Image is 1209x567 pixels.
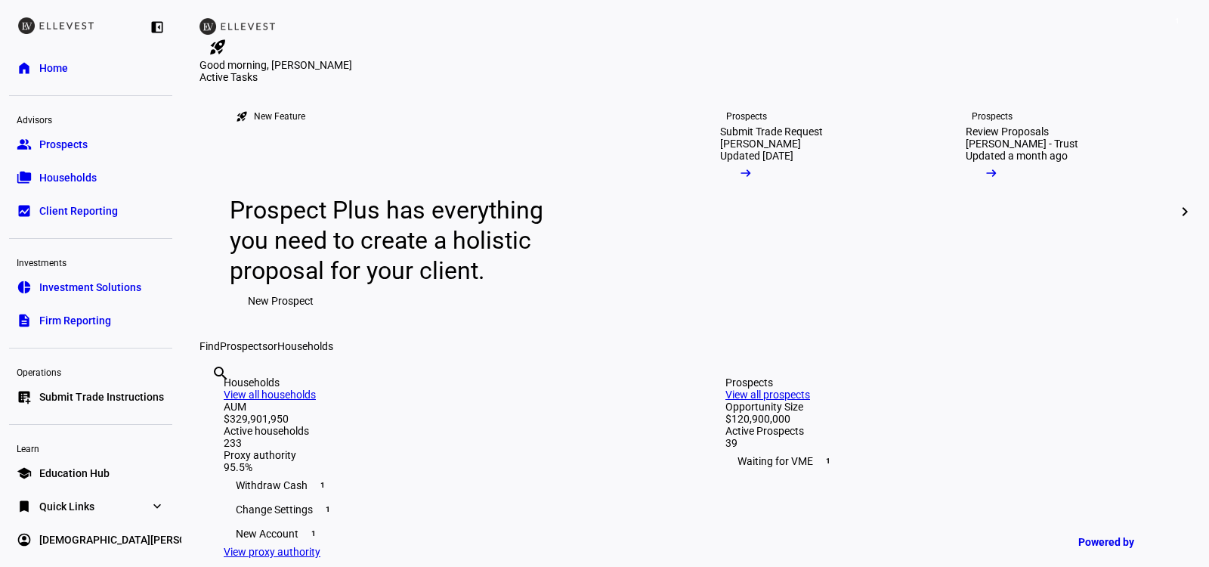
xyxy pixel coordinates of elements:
div: [PERSON_NAME] - Trust [966,138,1078,150]
div: Find or [199,340,1191,352]
div: Investments [9,251,172,272]
div: Prospects [725,376,1167,389]
div: Submit Trade Request [720,125,823,138]
div: New Feature [254,110,305,122]
span: New Prospect [248,286,314,316]
mat-icon: search [212,364,230,383]
span: 1 [1171,15,1183,27]
eth-mat-symbol: school [17,466,32,481]
div: Waiting for VME [725,449,1167,473]
div: Prospect Plus has everything you need to create a holistic proposal for your client. [230,195,574,286]
div: Active Prospects [725,425,1167,437]
eth-mat-symbol: folder_copy [17,170,32,185]
span: Prospects [39,137,88,152]
eth-mat-symbol: home [17,60,32,76]
div: Operations [9,361,172,382]
div: Learn [9,437,172,458]
div: Prospects [972,110,1013,122]
eth-mat-symbol: expand_more [150,499,165,514]
span: Home [39,60,68,76]
span: Submit Trade Instructions [39,389,164,404]
span: Client Reporting [39,203,118,218]
span: [DEMOGRAPHIC_DATA][PERSON_NAME] [39,532,231,547]
eth-mat-symbol: pie_chart [17,280,32,295]
span: Firm Reporting [39,313,111,328]
span: Households [277,340,333,352]
eth-mat-symbol: list_alt_add [17,389,32,404]
a: bid_landscapeClient Reporting [9,196,172,226]
div: Opportunity Size [725,401,1167,413]
div: 233 [224,437,665,449]
a: descriptionFirm Reporting [9,305,172,336]
mat-icon: rocket_launch [209,38,227,56]
input: Enter name of prospect or household [212,385,215,403]
div: Review Proposals [966,125,1049,138]
div: Good morning, [PERSON_NAME] [199,59,1191,71]
span: Quick Links [39,499,94,514]
div: $329,901,950 [224,413,665,425]
div: Proxy authority [224,449,665,461]
a: homeHome [9,53,172,83]
div: Updated [DATE] [720,150,793,162]
a: View proxy authority [224,546,320,558]
div: 39 [725,437,1167,449]
eth-mat-symbol: description [17,313,32,328]
div: Advisors [9,108,172,129]
eth-mat-symbol: bid_landscape [17,203,32,218]
div: 95.5% [224,461,665,473]
div: New Account [224,522,665,546]
div: Withdraw Cash [224,473,665,497]
span: 1 [308,528,320,540]
div: Change Settings [224,497,665,522]
div: Active Tasks [199,71,1191,83]
span: Investment Solutions [39,280,141,295]
span: 1 [822,455,834,467]
div: Households [224,376,665,389]
div: Active households [224,425,665,437]
a: View all households [224,389,316,401]
div: $120,900,000 [725,413,1167,425]
span: 1 [317,479,329,491]
span: 1 [322,503,334,516]
div: AUM [224,401,665,413]
div: [PERSON_NAME] [720,138,801,150]
span: Households [39,170,97,185]
mat-icon: arrow_right_alt [984,166,999,181]
eth-mat-symbol: left_panel_close [150,20,165,35]
mat-icon: arrow_right_alt [738,166,753,181]
button: New Prospect [230,286,332,316]
div: Updated a month ago [966,150,1068,162]
eth-mat-symbol: group [17,137,32,152]
mat-icon: rocket_launch [236,110,248,122]
div: Prospects [726,110,767,122]
span: Prospects [220,340,267,352]
a: Powered by [1071,528,1186,556]
mat-icon: chevron_right [1176,203,1194,221]
a: folder_copyHouseholds [9,163,172,193]
a: ProspectsReview Proposals[PERSON_NAME] - TrustUpdated a month ago [942,83,1175,340]
span: Education Hub [39,466,110,481]
a: pie_chartInvestment Solutions [9,272,172,302]
a: ProspectsSubmit Trade Request[PERSON_NAME]Updated [DATE] [696,83,929,340]
a: groupProspects [9,129,172,160]
eth-mat-symbol: account_circle [17,532,32,547]
a: View all prospects [725,389,810,401]
eth-mat-symbol: bookmark [17,499,32,514]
